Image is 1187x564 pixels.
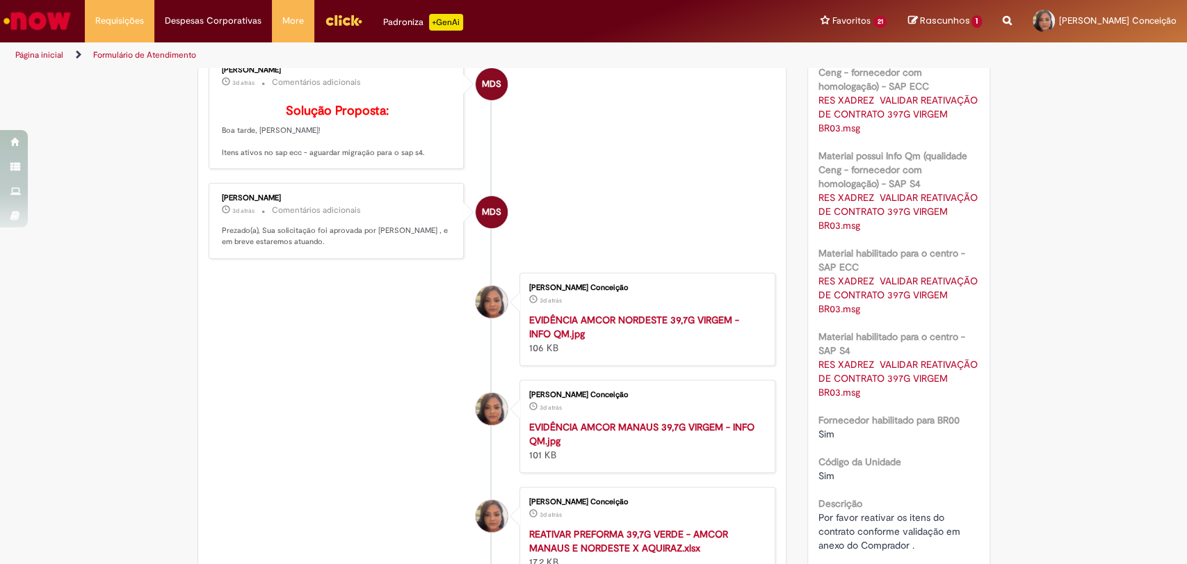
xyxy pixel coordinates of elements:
time: 29/08/2025 16:12:57 [232,207,255,215]
div: 106 KB [529,313,761,355]
span: Sim [818,469,834,482]
a: REATIVAR PREFORMA 39,7G VERDE - AMCOR MANAUS E NORDESTE X AQUIRAZ.xlsx [529,528,728,554]
span: MDS [482,67,501,101]
a: EVIDÊNCIA AMCOR NORDESTE 39,7G VIRGEM - INFO QM.jpg [529,314,739,340]
span: MDS [482,195,501,229]
time: 29/08/2025 14:19:34 [540,296,562,305]
span: [PERSON_NAME] Conceição [1059,15,1177,26]
a: Download de RES XADREZ VALIDAR REATIVAÇÃO DE CONTRATO 397G VIRGEM BR03.msg [818,275,980,315]
span: Despesas Corporativas [165,14,261,28]
span: Sim [818,428,834,440]
time: 29/08/2025 14:18:39 [540,510,562,519]
img: click_logo_yellow_360x200.png [325,10,362,31]
span: 1 [971,15,982,28]
time: 29/08/2025 14:19:32 [540,403,562,412]
span: 3d atrás [540,510,562,519]
div: [PERSON_NAME] Conceição [529,284,761,292]
small: Comentários adicionais [272,76,361,88]
span: 3d atrás [540,403,562,412]
a: Download de RES XADREZ VALIDAR REATIVAÇÃO DE CONTRATO 397G VIRGEM BR03.msg [818,358,980,398]
b: Solução Proposta: [286,103,389,119]
div: Maria Dos Santos Camargo Rodrigues [476,196,508,228]
small: Comentários adicionais [272,204,361,216]
b: Material habilitado para o centro - SAP S4 [818,330,965,357]
b: Material possui Info Qm (qualidade Ceng - fornecedor com homologação) - SAP S4 [818,150,967,190]
div: Aline Aparecida Conceição [476,286,508,318]
div: Aline Aparecida Conceição [476,393,508,425]
p: Prezado(a), Sua solicitação foi aprovada por [PERSON_NAME] , e em breve estaremos atuando. [222,225,453,247]
b: Fornecedor habilitado para BR00 [818,414,960,426]
div: 101 KB [529,420,761,462]
div: Padroniza [383,14,463,31]
span: 21 [873,16,887,28]
div: [PERSON_NAME] [222,194,453,202]
a: Rascunhos [907,15,982,28]
a: Download de RES XADREZ VALIDAR REATIVAÇÃO DE CONTRATO 397G VIRGEM BR03.msg [818,94,980,134]
b: Descrição [818,497,862,510]
a: EVIDÊNCIA AMCOR MANAUS 39,7G VIRGEM - INFO QM.jpg [529,421,754,447]
div: Aline Aparecida Conceição [476,500,508,532]
div: Maria Dos Santos Camargo Rodrigues [476,68,508,100]
span: Favoritos [832,14,871,28]
span: 3d atrás [232,207,255,215]
ul: Trilhas de página [10,42,781,68]
div: [PERSON_NAME] [222,66,453,74]
p: Boa tarde, [PERSON_NAME]! Itens ativos no sap ecc - aguardar migração para o sap s4. [222,104,453,158]
span: 3d atrás [540,296,562,305]
b: Material habilitado para o centro - SAP ECC [818,247,965,273]
div: [PERSON_NAME] Conceição [529,391,761,399]
b: Código da Unidade [818,456,901,468]
span: Rascunhos [919,14,969,27]
a: Página inicial [15,49,63,61]
p: +GenAi [429,14,463,31]
a: Formulário de Atendimento [93,49,196,61]
span: 3d atrás [232,79,255,87]
span: Requisições [95,14,144,28]
span: More [282,14,304,28]
time: 29/08/2025 16:13:33 [232,79,255,87]
b: Material possui Info Qm (qualidade Ceng - fornecedor com homologação) - SAP ECC [818,52,967,92]
span: Por favor reativar os itens do contrato conforme validação em anexo do Comprador . [818,511,963,551]
img: ServiceNow [1,7,73,35]
div: [PERSON_NAME] Conceição [529,498,761,506]
a: Download de RES XADREZ VALIDAR REATIVAÇÃO DE CONTRATO 397G VIRGEM BR03.msg [818,191,980,232]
